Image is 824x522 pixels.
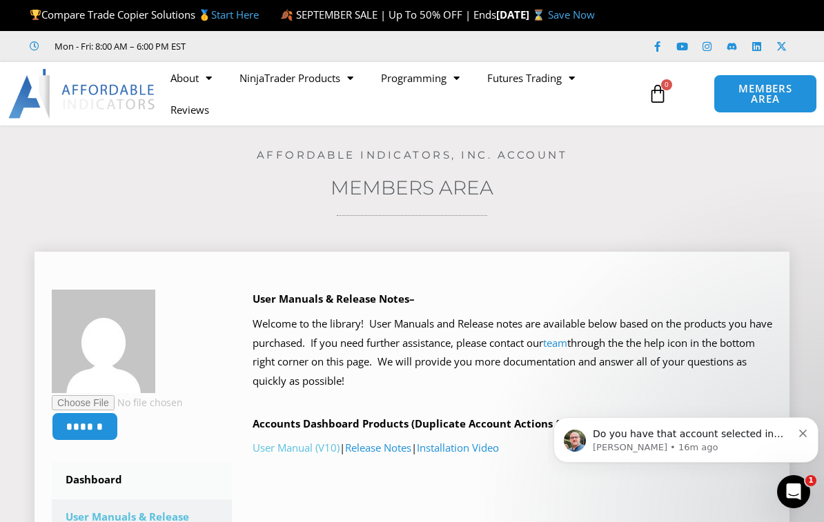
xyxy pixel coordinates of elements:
[805,475,816,486] span: 1
[331,176,493,199] a: Members Area
[345,441,411,454] a: Release Notes
[8,69,157,119] img: LogoAI | Affordable Indicators – NinjaTrader
[661,79,672,90] span: 0
[205,39,412,53] iframe: Customer reviews powered by Trustpilot
[777,475,810,508] iframe: Intercom live chat
[253,292,415,305] b: User Manuals & Release Notes–
[417,441,499,454] a: Installation Video
[253,314,772,391] p: Welcome to the library! User Manuals and Release notes are available below based on the products ...
[548,8,595,21] a: Save Now
[280,8,496,21] span: 🍂 SEPTEMBER SALE | Up To 50% OFF | Ends
[52,290,155,393] img: a3dcfe464c1e317232f9c6edf62711f1b93a3b3d299e5fba6250e9a37ba151ba
[157,62,226,94] a: About
[627,74,688,114] a: 0
[157,62,643,126] nav: Menu
[496,8,548,21] strong: [DATE] ⌛
[548,388,824,485] iframe: Intercom notifications message
[728,83,802,104] span: MEMBERS AREA
[226,62,367,94] a: NinjaTrader Products
[253,441,340,454] a: User Manual (V10)
[211,8,259,21] a: Start Here
[714,74,816,113] a: MEMBERS AREA
[157,94,223,126] a: Reviews
[257,148,568,161] a: Affordable Indicators, Inc. Account
[253,439,772,458] p: | |
[253,416,693,430] b: Accounts Dashboard Products (Duplicate Account Actions & Account Risk Manager) –
[51,38,186,54] span: Mon - Fri: 8:00 AM – 6:00 PM EST
[52,462,232,498] a: Dashboard
[543,336,567,350] a: team
[30,10,41,20] img: 🏆
[30,8,259,21] span: Compare Trade Copier Solutions 🥇
[367,62,473,94] a: Programming
[473,62,589,94] a: Futures Trading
